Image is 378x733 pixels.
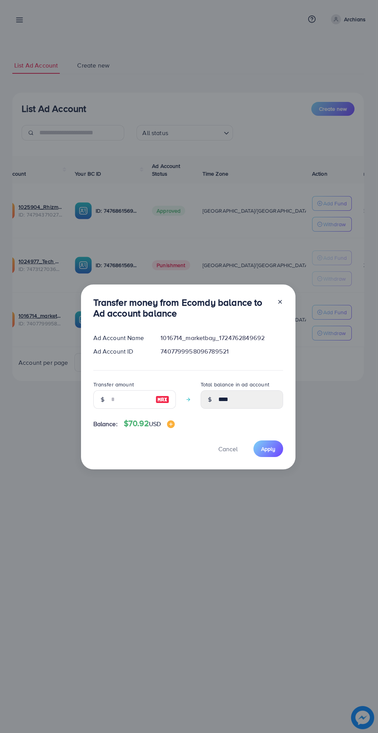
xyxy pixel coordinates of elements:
div: Ad Account ID [87,347,155,356]
button: Cancel [209,440,247,457]
span: Balance: [93,420,118,428]
button: Apply [253,440,283,457]
h3: Transfer money from Ecomdy balance to Ad account balance [93,297,271,319]
label: Transfer amount [93,381,134,388]
div: 1016714_marketbay_1724762849692 [154,333,289,342]
span: Cancel [218,445,238,453]
div: Ad Account Name [87,333,155,342]
span: Apply [261,445,275,453]
h4: $70.92 [124,419,175,428]
img: image [155,395,169,404]
label: Total balance in ad account [201,381,269,388]
div: 7407799958096789521 [154,347,289,356]
img: image [167,420,175,428]
span: USD [149,420,161,428]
